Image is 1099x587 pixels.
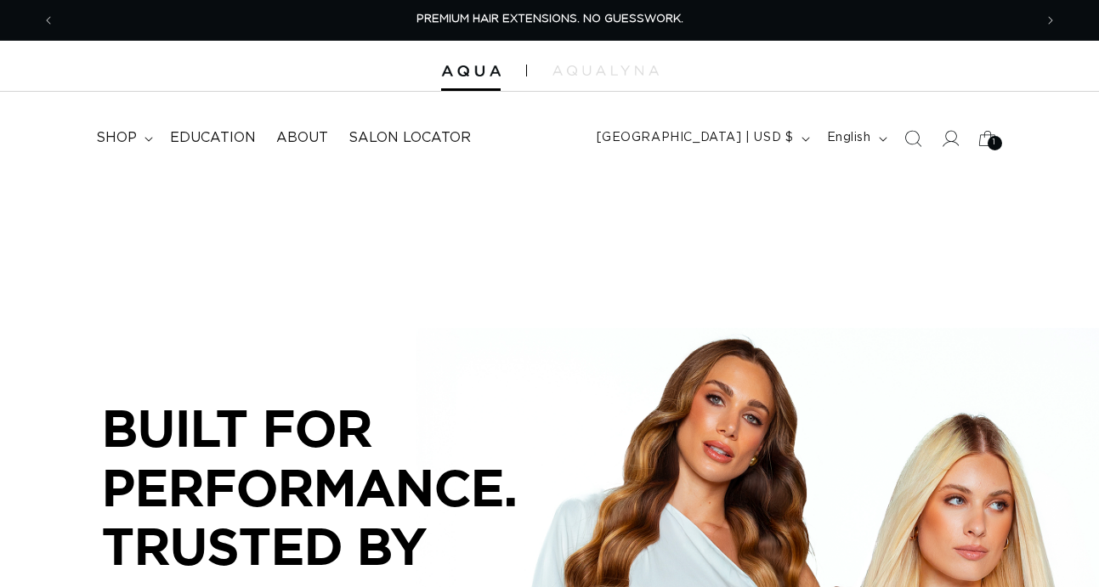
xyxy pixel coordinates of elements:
[348,129,471,147] span: Salon Locator
[266,119,338,157] a: About
[86,119,160,157] summary: shop
[597,129,794,147] span: [GEOGRAPHIC_DATA] | USD $
[817,122,894,155] button: English
[993,136,996,150] span: 1
[586,122,817,155] button: [GEOGRAPHIC_DATA] | USD $
[827,129,871,147] span: English
[30,4,67,37] button: Previous announcement
[338,119,481,157] a: Salon Locator
[441,65,501,77] img: Aqua Hair Extensions
[416,14,683,25] span: PREMIUM HAIR EXTENSIONS. NO GUESSWORK.
[170,129,256,147] span: Education
[1032,4,1069,37] button: Next announcement
[96,129,137,147] span: shop
[160,119,266,157] a: Education
[894,120,932,157] summary: Search
[276,129,328,147] span: About
[552,65,659,76] img: aqualyna.com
